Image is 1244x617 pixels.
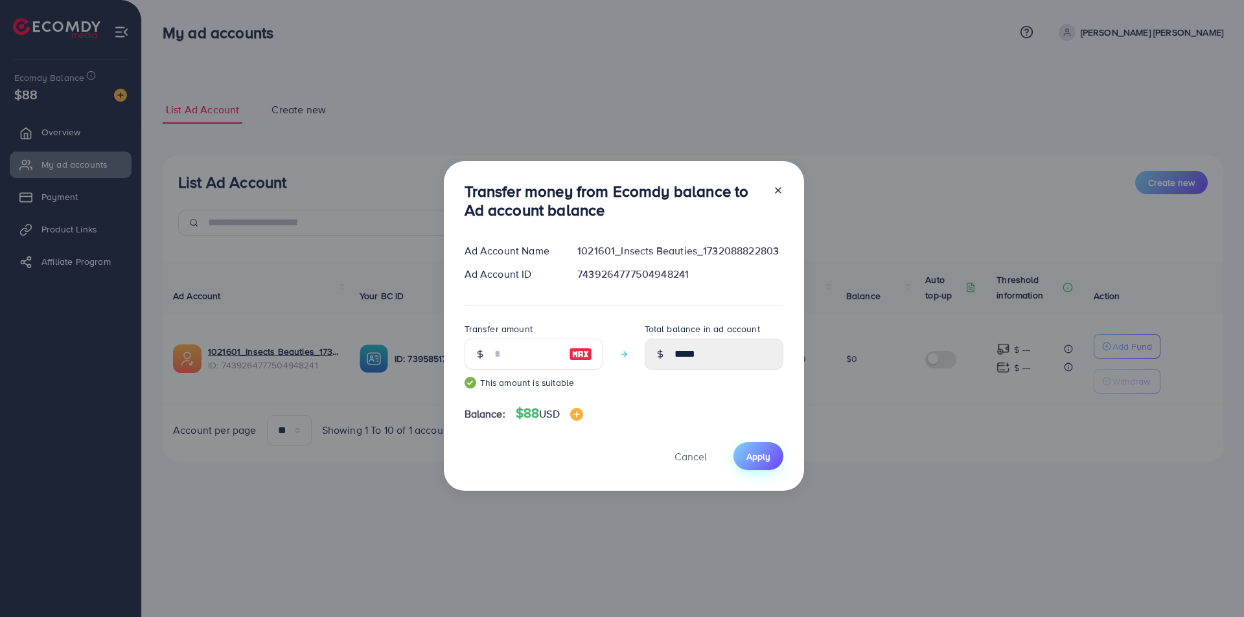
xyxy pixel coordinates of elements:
[454,243,568,258] div: Ad Account Name
[674,449,707,464] span: Cancel
[567,243,793,258] div: 1021601_Insects Beauties_1732088822803
[570,408,583,421] img: image
[746,450,770,463] span: Apply
[658,442,723,470] button: Cancel
[567,267,793,282] div: 7439264777504948241
[539,407,559,421] span: USD
[465,407,505,421] span: Balance:
[465,377,476,388] img: guide
[1189,559,1234,607] iframe: Chat
[465,182,763,219] h3: Transfer money from Ecomdy balance to Ad account balance
[569,346,592,362] img: image
[645,322,760,335] label: Total balance in ad account
[733,442,783,470] button: Apply
[516,405,583,421] h4: $88
[465,376,603,389] small: This amount is suitable
[454,267,568,282] div: Ad Account ID
[465,322,533,335] label: Transfer amount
